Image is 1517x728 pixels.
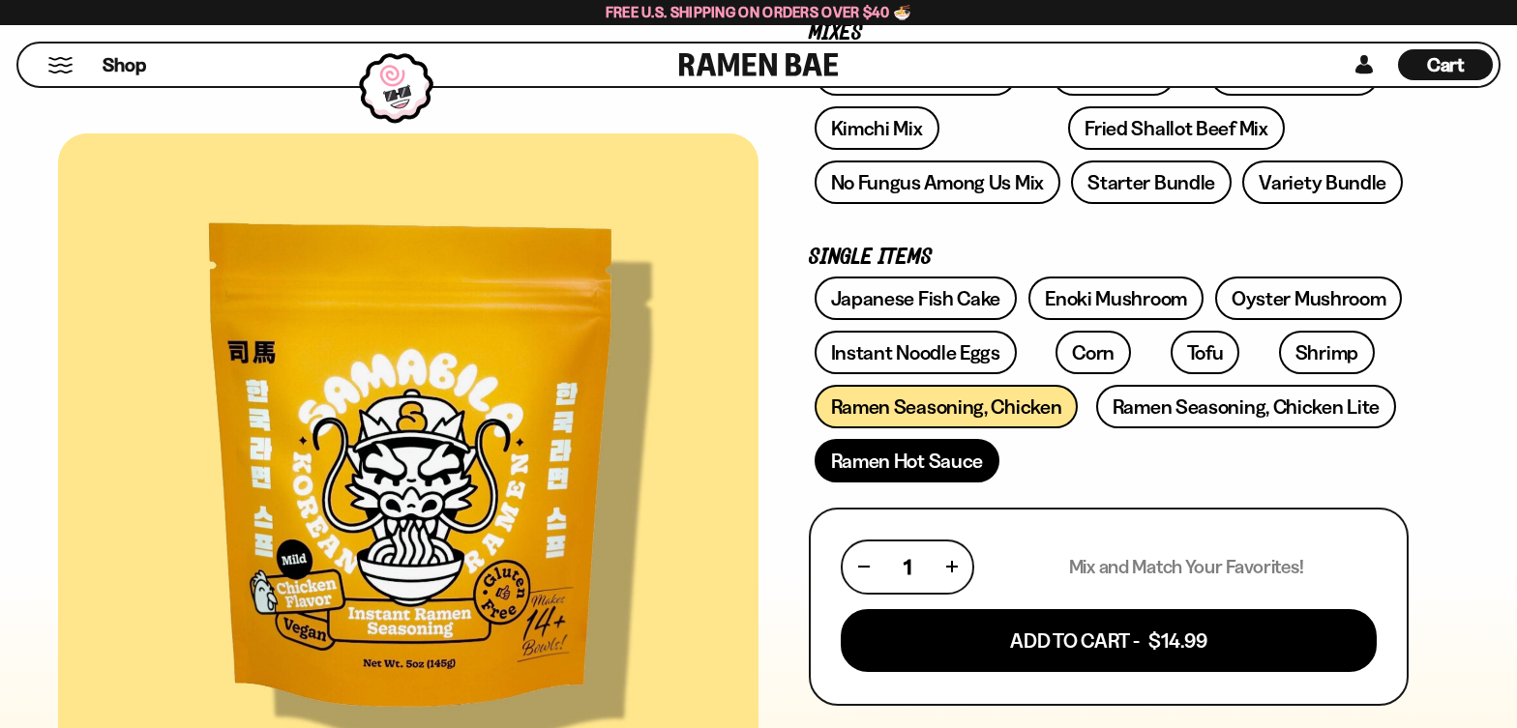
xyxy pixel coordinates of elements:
[904,555,911,579] span: 1
[815,331,1017,374] a: Instant Noodle Eggs
[47,57,74,73] button: Mobile Menu Trigger
[1056,331,1131,374] a: Corn
[103,49,146,80] a: Shop
[815,439,1000,482] a: Ramen Hot Sauce
[1096,385,1396,428] a: Ramen Seasoning, Chicken Lite
[103,52,146,78] span: Shop
[1398,44,1493,86] div: Cart
[1242,160,1403,204] a: Variety Bundle
[1028,277,1204,320] a: Enoki Mushroom
[1068,106,1284,150] a: Fried Shallot Beef Mix
[606,3,912,21] span: Free U.S. Shipping on Orders over $40 🍜
[815,277,1018,320] a: Japanese Fish Cake
[1071,160,1232,204] a: Starter Bundle
[1279,331,1375,374] a: Shrimp
[841,609,1377,672] button: Add To Cart - $14.99
[809,248,1409,267] p: Single Items
[815,160,1060,204] a: No Fungus Among Us Mix
[1215,277,1403,320] a: Oyster Mushroom
[1427,53,1465,76] span: Cart
[1069,555,1304,579] p: Mix and Match Your Favorites!
[815,106,939,150] a: Kimchi Mix
[1171,331,1240,374] a: Tofu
